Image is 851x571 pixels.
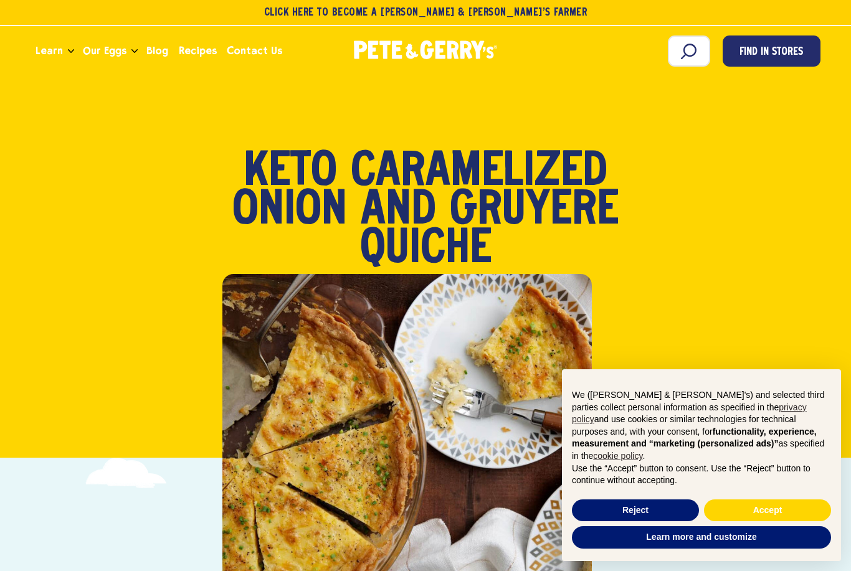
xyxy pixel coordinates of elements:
a: Our Eggs [78,34,131,68]
span: Onion [232,192,347,230]
p: We ([PERSON_NAME] & [PERSON_NAME]'s) and selected third parties collect personal information as s... [572,389,831,463]
span: Keto [244,153,337,192]
span: and [361,192,436,230]
a: Blog [141,34,173,68]
a: Contact Us [222,34,287,68]
span: Quiche [360,230,492,269]
span: Recipes [179,43,217,59]
button: Open the dropdown menu for Our Eggs [131,49,138,54]
span: Blog [146,43,168,59]
span: Caramelized [351,153,607,192]
button: Open the dropdown menu for Learn [68,49,74,54]
a: Learn [31,34,68,68]
span: Gruyére [450,192,619,230]
a: Find in Stores [723,35,820,67]
span: Find in Stores [739,44,803,61]
span: Learn [36,43,63,59]
button: Learn more and customize [572,526,831,549]
span: Contact Us [227,43,282,59]
div: Notice [552,359,851,571]
a: cookie policy [593,451,642,461]
button: Reject [572,499,699,522]
button: Accept [704,499,831,522]
a: Recipes [174,34,222,68]
p: Use the “Accept” button to consent. Use the “Reject” button to continue without accepting. [572,463,831,487]
span: Our Eggs [83,43,126,59]
input: Search [668,35,710,67]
